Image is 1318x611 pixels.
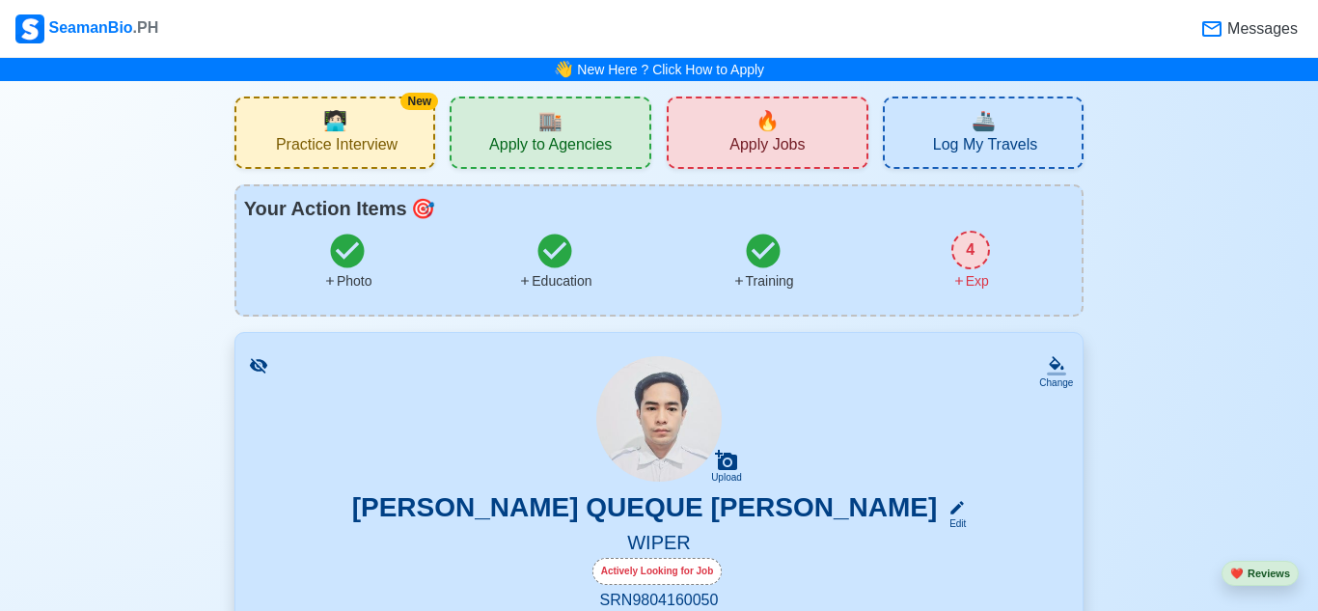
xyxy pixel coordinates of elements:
[933,135,1037,159] span: Log My Travels
[244,194,1075,223] div: Your Action Items
[133,19,159,36] span: .PH
[711,472,742,484] div: Upload
[538,106,563,135] span: agencies
[259,531,1060,558] h5: WIPER
[755,106,780,135] span: new
[489,135,612,159] span: Apply to Agencies
[1039,375,1073,390] div: Change
[592,558,723,585] div: Actively Looking for Job
[1222,561,1299,587] button: heartReviews
[352,491,938,531] h3: [PERSON_NAME] QUEQUE [PERSON_NAME]
[972,106,996,135] span: travel
[951,231,990,269] div: 4
[15,14,158,43] div: SeamanBio
[1223,17,1298,41] span: Messages
[276,135,398,159] span: Practice Interview
[411,194,435,223] span: todo
[732,271,794,292] div: Training
[15,14,44,43] img: Logo
[952,271,989,292] div: Exp
[729,135,805,159] span: Apply Jobs
[323,271,372,292] div: Photo
[549,54,578,84] span: bell
[941,516,966,531] div: Edit
[577,62,764,77] a: New Here ? Click How to Apply
[1230,568,1244,579] span: heart
[400,93,438,110] div: New
[518,271,591,292] div: Education
[323,106,347,135] span: interview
